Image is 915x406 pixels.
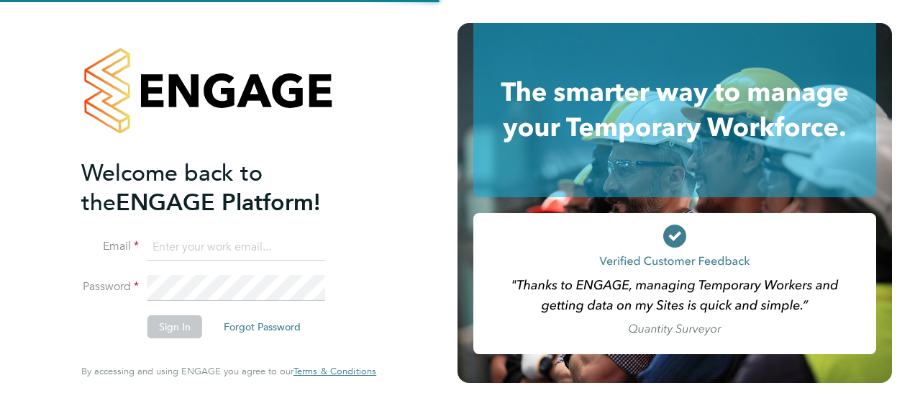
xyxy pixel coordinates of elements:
span: Welcome back to the [81,159,263,217]
label: Email [81,239,139,254]
input: Enter your work email... [147,235,325,261]
button: Forgot Password [212,315,312,338]
h2: ENGAGE Platform! [81,158,362,217]
button: Sign In [147,315,202,338]
a: Terms & Conditions [293,366,376,377]
span: By accessing and using ENGAGE you agree to our [81,365,376,377]
label: Password [81,279,139,294]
